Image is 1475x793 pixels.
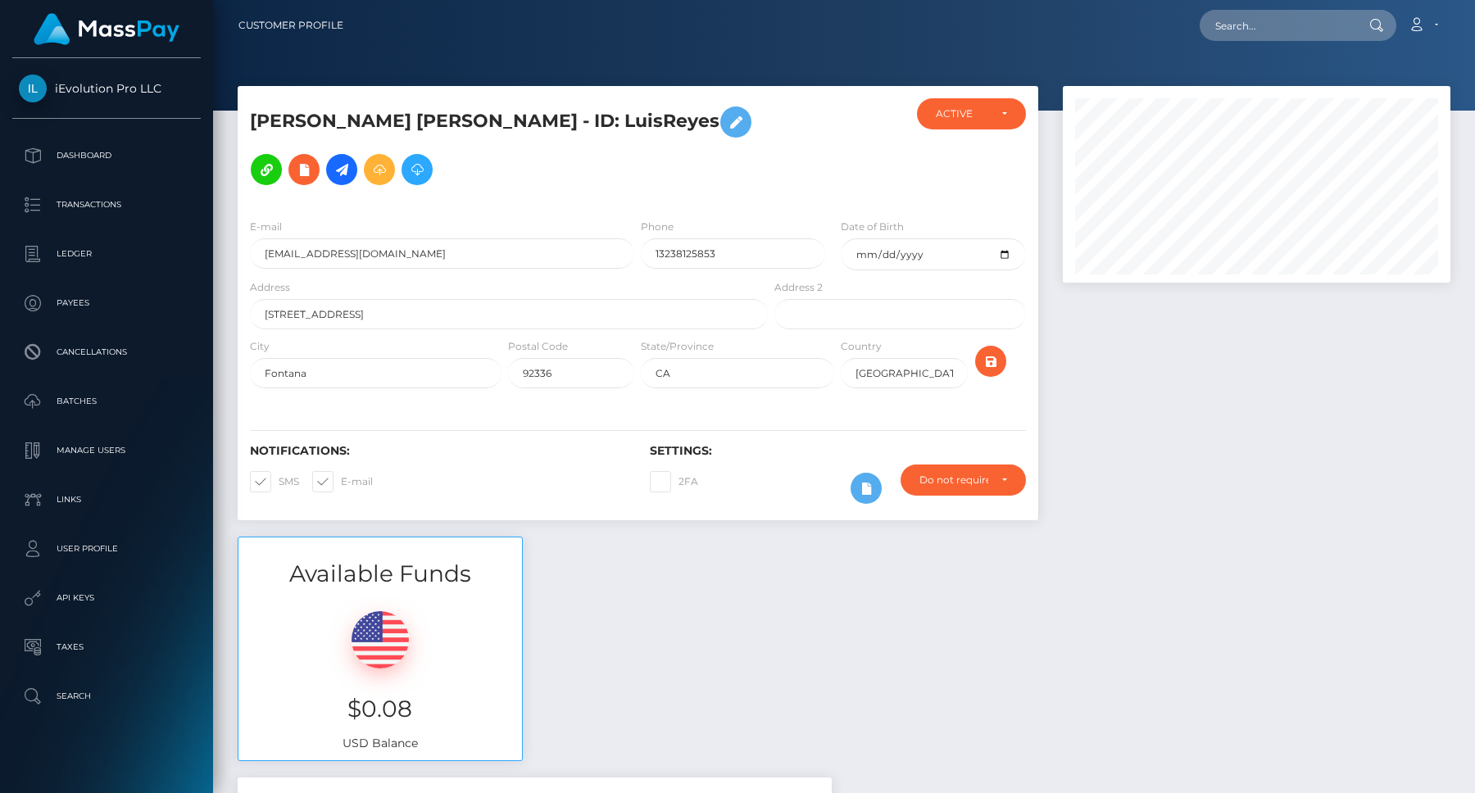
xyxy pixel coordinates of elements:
h6: Notifications: [250,444,625,458]
label: Postal Code [508,339,568,354]
a: Transactions [12,184,201,225]
a: Search [12,676,201,717]
p: API Keys [19,586,194,610]
span: iEvolution Pro LLC [12,81,201,96]
a: API Keys [12,578,201,619]
label: E-mail [250,220,282,234]
a: User Profile [12,528,201,569]
img: MassPay Logo [34,13,179,45]
label: State/Province [641,339,714,354]
label: E-mail [312,471,373,492]
div: USD Balance [238,591,522,760]
a: Initiate Payout [326,154,357,185]
a: Manage Users [12,430,201,471]
a: Links [12,479,201,520]
label: Address [250,280,290,295]
p: Batches [19,389,194,414]
img: iEvolution Pro LLC [19,75,47,102]
p: Cancellations [19,340,194,365]
p: Manage Users [19,438,194,463]
h3: Available Funds [238,558,522,590]
a: Taxes [12,627,201,668]
a: Customer Profile [238,8,343,43]
p: Ledger [19,242,194,266]
label: Country [841,339,882,354]
div: Do not require [919,474,988,487]
label: Date of Birth [841,220,904,234]
label: Address 2 [774,280,823,295]
button: ACTIVE [917,98,1026,129]
p: Payees [19,291,194,315]
label: City [250,339,270,354]
p: Transactions [19,193,194,217]
button: Do not require [901,464,1026,496]
p: Links [19,487,194,512]
a: Payees [12,283,201,324]
p: User Profile [19,537,194,561]
div: ACTIVE [936,107,988,120]
h3: $0.08 [251,693,510,725]
h5: [PERSON_NAME] [PERSON_NAME] - ID: LuisReyes [250,98,759,193]
label: Phone [641,220,674,234]
p: Dashboard [19,143,194,168]
p: Taxes [19,635,194,659]
input: Search... [1200,10,1354,41]
p: Search [19,684,194,709]
label: SMS [250,471,299,492]
a: Cancellations [12,332,201,373]
a: Ledger [12,233,201,274]
a: Batches [12,381,201,422]
a: Dashboard [12,135,201,176]
img: USD.png [352,611,409,668]
h6: Settings: [650,444,1025,458]
label: 2FA [650,471,698,492]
